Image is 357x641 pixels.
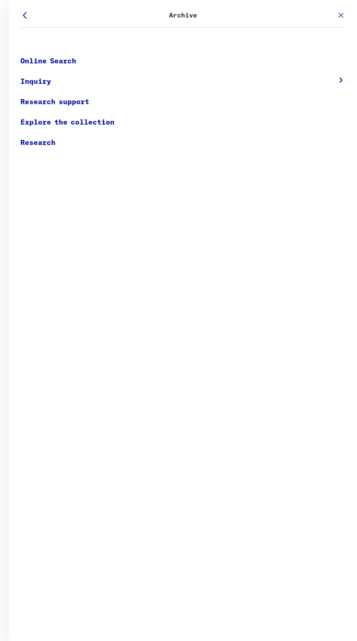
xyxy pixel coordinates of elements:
a: Inquiry submenu [326,71,351,91]
a: Return to parent level, First level [20,10,30,20]
a: Research [20,133,345,153]
a: Research support [20,92,345,112]
nav: Primary [315,7,348,28]
button: Close primary navigation [337,11,345,20]
p: Archive [169,10,197,20]
a: Explore the collection [20,112,345,133]
a: Online Search [20,51,345,71]
a: Inquiry [20,71,326,92]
